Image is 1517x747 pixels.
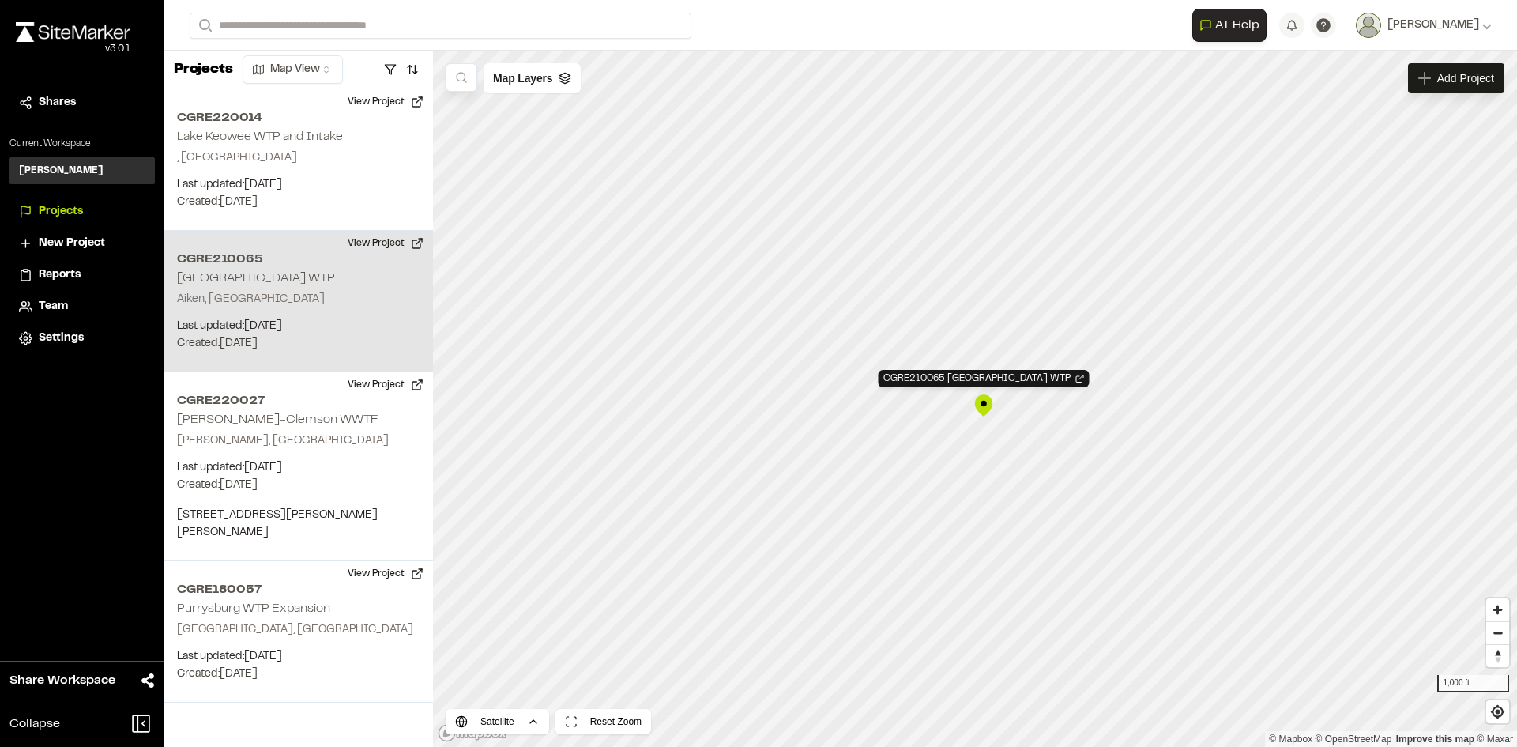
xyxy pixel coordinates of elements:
span: AI Help [1215,16,1259,35]
span: New Project [39,235,105,252]
a: OpenStreetMap [1316,734,1392,745]
img: rebrand.png [16,22,130,42]
button: Find my location [1486,700,1509,723]
p: Last updated: [DATE] [177,459,420,477]
div: Map marker [972,394,996,417]
span: Add Project [1437,70,1494,86]
p: Created: [DATE] [177,335,420,353]
a: Mapbox [1269,734,1312,745]
button: View Project [338,89,433,115]
button: Reset bearing to north [1486,644,1509,667]
span: Map Layers [493,70,552,87]
h2: [GEOGRAPHIC_DATA] WTP [177,273,335,284]
p: Projects [174,59,233,81]
a: Reports [19,266,145,284]
h2: Lake Keowee WTP and Intake [177,131,343,142]
button: Open AI Assistant [1192,9,1267,42]
span: Projects [39,203,83,221]
p: , [GEOGRAPHIC_DATA] [177,149,420,167]
a: Maxar [1477,734,1513,745]
button: Zoom in [1486,598,1509,621]
div: 1,000 ft [1437,675,1509,692]
img: User [1356,13,1381,38]
div: Open AI Assistant [1192,9,1273,42]
span: Settings [39,330,84,347]
h2: [PERSON_NAME]-Clemson WWTF [177,414,378,425]
div: Open Project [879,370,1090,387]
button: Zoom out [1486,621,1509,644]
p: Last updated: [DATE] [177,648,420,666]
a: Team [19,298,145,315]
span: Reset bearing to north [1486,645,1509,667]
button: View Project [338,231,433,256]
a: New Project [19,235,145,252]
span: Team [39,298,68,315]
span: Share Workspace [9,671,115,690]
button: View Project [338,561,433,587]
span: [PERSON_NAME] [1387,17,1479,34]
p: [PERSON_NAME], [GEOGRAPHIC_DATA] [177,432,420,450]
button: Satellite [446,709,549,734]
a: Projects [19,203,145,221]
a: Shares [19,94,145,111]
a: Mapbox logo [438,724,507,742]
h3: [PERSON_NAME] [19,164,104,178]
a: Map feedback [1396,734,1474,745]
h2: CGRE180057 [177,580,420,599]
span: Shares [39,94,76,111]
h2: CGRE220027 [177,391,420,410]
p: Last updated: [DATE] [177,176,420,194]
p: Created: [DATE] [177,666,420,683]
span: Zoom out [1486,622,1509,644]
span: Collapse [9,715,60,734]
p: Created: [DATE] [177,194,420,211]
p: [GEOGRAPHIC_DATA], [GEOGRAPHIC_DATA] [177,621,420,639]
h2: CGRE210065 [177,250,420,269]
button: [PERSON_NAME] [1356,13,1492,38]
div: Oh geez...please don't... [16,42,130,56]
h2: CGRE220014 [177,108,420,127]
span: Reports [39,266,81,284]
p: Created: [DATE] [177,477,420,494]
p: Aiken, [GEOGRAPHIC_DATA] [177,291,420,308]
button: Reset Zoom [555,709,651,734]
button: Search [190,13,218,39]
button: View Project [338,372,433,398]
p: Last updated: [DATE] [177,318,420,335]
h2: Purrysburg WTP Expansion [177,603,330,614]
a: Settings [19,330,145,347]
p: Current Workspace [9,137,155,151]
canvas: Map [433,51,1517,747]
p: [STREET_ADDRESS][PERSON_NAME][PERSON_NAME] [177,507,420,541]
